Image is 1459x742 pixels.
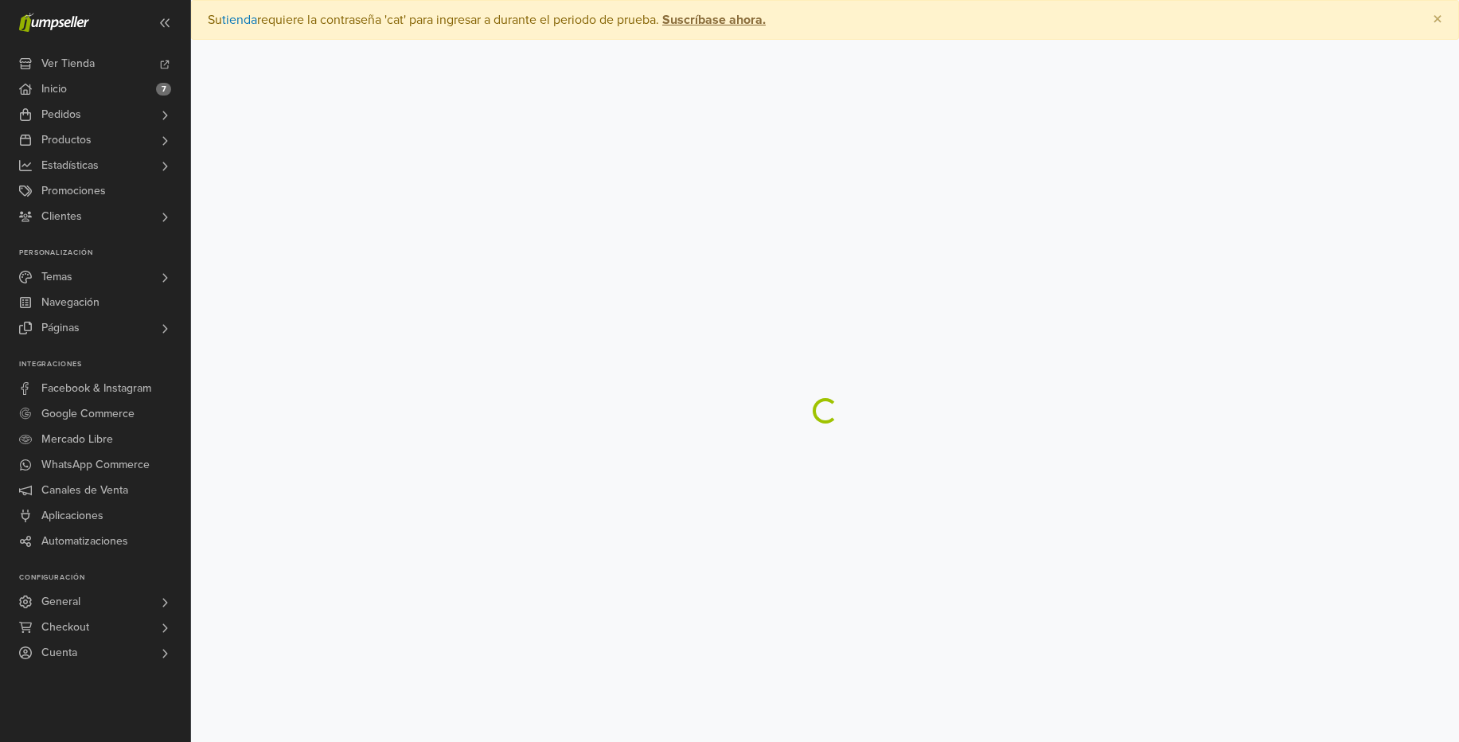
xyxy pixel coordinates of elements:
span: Cuenta [41,640,77,666]
a: Suscríbase ahora. [659,12,766,28]
span: Inicio [41,76,67,102]
span: Automatizaciones [41,529,128,554]
span: Navegación [41,290,99,315]
span: Estadísticas [41,153,99,178]
span: Checkout [41,615,89,640]
button: Close [1417,1,1458,39]
span: Temas [41,264,72,290]
p: Configuración [19,573,190,583]
span: Facebook & Instagram [41,376,151,401]
a: tienda [222,12,257,28]
span: Aplicaciones [41,503,103,529]
span: 7 [156,83,171,96]
span: WhatsApp Commerce [41,452,150,478]
p: Personalización [19,248,190,258]
span: Clientes [41,204,82,229]
span: × [1433,8,1442,31]
span: Canales de Venta [41,478,128,503]
span: Mercado Libre [41,427,113,452]
span: Páginas [41,315,80,341]
span: Productos [41,127,92,153]
p: Integraciones [19,360,190,369]
span: General [41,589,80,615]
span: Promociones [41,178,106,204]
span: Ver Tienda [41,51,95,76]
span: Pedidos [41,102,81,127]
strong: Suscríbase ahora. [662,12,766,28]
span: Google Commerce [41,401,135,427]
